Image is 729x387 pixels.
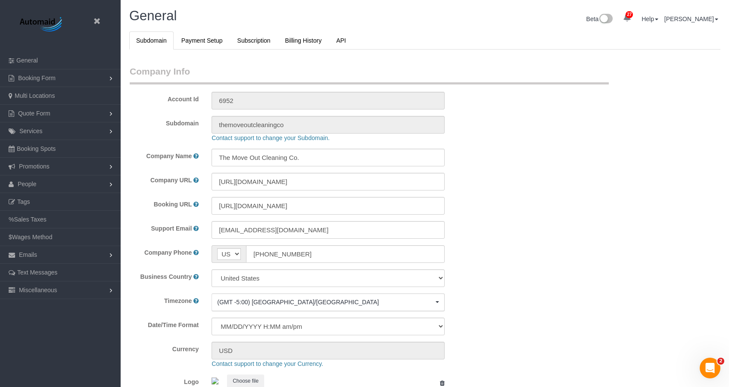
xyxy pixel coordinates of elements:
[150,176,192,184] label: Company URL
[146,152,192,160] label: Company Name
[18,181,37,187] span: People
[278,31,329,50] a: Billing History
[19,128,43,134] span: Services
[598,14,613,25] img: New interface
[144,248,192,257] label: Company Phone
[17,198,30,205] span: Tags
[626,11,633,18] span: 27
[19,163,50,170] span: Promotions
[12,234,53,240] span: Wages Method
[15,92,55,99] span: Multi Locations
[123,375,205,386] label: Logo
[19,251,37,258] span: Emails
[129,31,174,50] a: Subdomain
[212,293,445,311] button: (GMT -5:00) [GEOGRAPHIC_DATA]/[GEOGRAPHIC_DATA]
[123,92,205,103] label: Account Id
[700,358,720,378] iframe: Intercom live chat
[664,16,718,22] a: [PERSON_NAME]
[231,31,277,50] a: Subscription
[123,342,205,353] label: Currency
[18,110,50,117] span: Quote Form
[642,16,658,22] a: Help
[217,298,433,306] span: (GMT -5:00) [GEOGRAPHIC_DATA]/[GEOGRAPHIC_DATA]
[19,287,57,293] span: Miscellaneous
[151,224,192,233] label: Support Email
[130,65,609,84] legend: Company Info
[246,245,445,263] input: Phone
[205,359,697,368] div: Contact support to change your Currency.
[129,8,177,23] span: General
[164,296,192,305] label: Timezone
[212,293,445,311] ol: Choose Timezone
[619,9,636,28] a: 27
[18,75,56,81] span: Booking Form
[154,200,192,209] label: Booking URL
[329,31,353,50] a: API
[586,16,613,22] a: Beta
[205,134,697,142] div: Contact support to change your Subdomain.
[15,15,69,34] img: Automaid Logo
[14,216,46,223] span: Sales Taxes
[212,378,218,384] img: 1b4f659f4990474b9aa0faa327d27ba397ffb036.png
[717,358,724,365] span: 2
[123,318,205,329] label: Date/Time Format
[17,145,56,152] span: Booking Spots
[17,269,57,276] span: Text Messages
[174,31,230,50] a: Payment Setup
[140,272,192,281] label: Business Country
[123,116,205,128] label: Subdomain
[16,57,38,64] span: General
